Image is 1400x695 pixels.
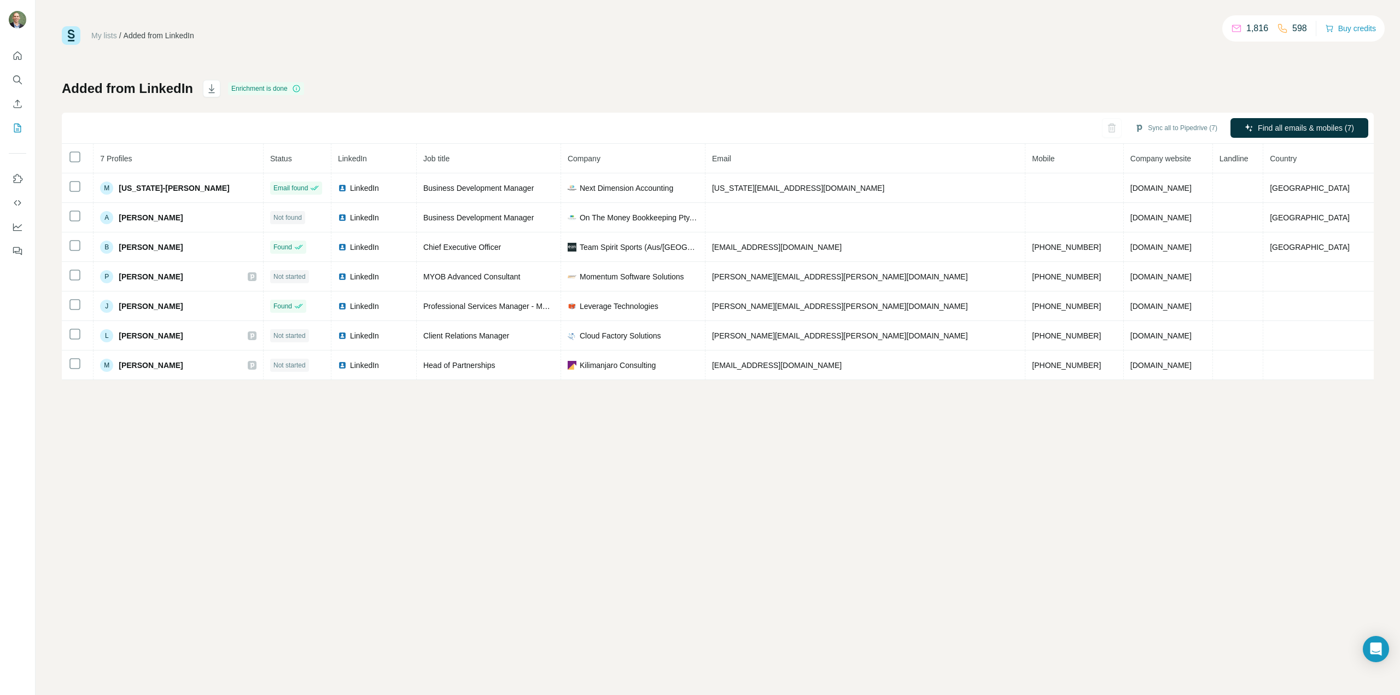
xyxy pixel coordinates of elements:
[119,301,183,312] span: [PERSON_NAME]
[1130,243,1192,252] span: [DOMAIN_NAME]
[273,331,306,341] span: Not started
[580,183,673,194] span: Next Dimension Accounting
[712,154,731,163] span: Email
[1230,118,1368,138] button: Find all emails & mobiles (7)
[423,213,534,222] span: Business Development Manager
[423,154,450,163] span: Job title
[1220,154,1249,163] span: Landline
[273,301,292,311] span: Found
[273,242,292,252] span: Found
[9,46,26,66] button: Quick start
[9,94,26,114] button: Enrich CSV
[568,243,576,252] img: company-logo
[270,154,292,163] span: Status
[568,272,576,281] img: company-logo
[350,301,379,312] span: LinkedIn
[338,154,367,163] span: LinkedIn
[350,271,379,282] span: LinkedIn
[1032,243,1101,252] span: [PHONE_NUMBER]
[1032,272,1101,281] span: [PHONE_NUMBER]
[423,272,520,281] span: MYOB Advanced Consultant
[580,271,684,282] span: Momentum Software Solutions
[62,26,80,45] img: Surfe Logo
[100,154,132,163] span: 7 Profiles
[338,331,347,340] img: LinkedIn logo
[350,212,379,223] span: LinkedIn
[9,217,26,237] button: Dashboard
[1130,213,1192,222] span: [DOMAIN_NAME]
[273,213,302,223] span: Not found
[580,330,661,341] span: Cloud Factory Solutions
[338,184,347,192] img: LinkedIn logo
[1258,122,1354,133] span: Find all emails & mobiles (7)
[62,80,193,97] h1: Added from LinkedIn
[580,360,656,371] span: Kilimanjaro Consulting
[338,243,347,252] img: LinkedIn logo
[1363,636,1389,662] div: Open Intercom Messenger
[119,271,183,282] span: [PERSON_NAME]
[273,183,308,193] span: Email found
[1130,302,1192,311] span: [DOMAIN_NAME]
[100,182,113,195] div: M
[712,302,968,311] span: [PERSON_NAME][EMAIL_ADDRESS][PERSON_NAME][DOMAIN_NAME]
[100,211,113,224] div: A
[423,184,534,192] span: Business Development Manager
[1130,184,1192,192] span: [DOMAIN_NAME]
[1130,361,1192,370] span: [DOMAIN_NAME]
[9,169,26,189] button: Use Surfe on LinkedIn
[119,30,121,41] li: /
[568,184,576,192] img: company-logo
[9,118,26,138] button: My lists
[1325,21,1376,36] button: Buy credits
[119,360,183,371] span: [PERSON_NAME]
[119,212,183,223] span: [PERSON_NAME]
[580,301,658,312] span: Leverage Technologies
[1032,361,1101,370] span: [PHONE_NUMBER]
[338,213,347,222] img: LinkedIn logo
[568,213,576,222] img: company-logo
[338,361,347,370] img: LinkedIn logo
[423,361,495,370] span: Head of Partnerships
[350,183,379,194] span: LinkedIn
[568,154,600,163] span: Company
[1130,331,1192,340] span: [DOMAIN_NAME]
[568,331,576,340] img: company-logo
[91,31,117,40] a: My lists
[1130,154,1191,163] span: Company website
[423,331,509,340] span: Client Relations Manager
[1270,154,1297,163] span: Country
[9,11,26,28] img: Avatar
[338,302,347,311] img: LinkedIn logo
[9,193,26,213] button: Use Surfe API
[580,212,698,223] span: On The Money Bookkeeping Pty. Ltd. – Xero Experts & Bookkeeping Specialists
[350,330,379,341] span: LinkedIn
[580,242,698,253] span: Team Spirit Sports (Aus/[GEOGRAPHIC_DATA])
[124,30,194,41] div: Added from LinkedIn
[1032,302,1101,311] span: [PHONE_NUMBER]
[1292,22,1307,35] p: 598
[350,360,379,371] span: LinkedIn
[1270,213,1350,222] span: [GEOGRAPHIC_DATA]
[100,329,113,342] div: L
[1127,120,1225,136] button: Sync all to Pipedrive (7)
[100,270,113,283] div: P
[100,300,113,313] div: J
[119,330,183,341] span: [PERSON_NAME]
[712,331,968,340] span: [PERSON_NAME][EMAIL_ADDRESS][PERSON_NAME][DOMAIN_NAME]
[712,272,968,281] span: [PERSON_NAME][EMAIL_ADDRESS][PERSON_NAME][DOMAIN_NAME]
[338,272,347,281] img: LinkedIn logo
[1032,154,1054,163] span: Mobile
[712,184,884,192] span: [US_STATE][EMAIL_ADDRESS][DOMAIN_NAME]
[119,242,183,253] span: [PERSON_NAME]
[100,359,113,372] div: M
[423,302,596,311] span: Professional Services Manager - MYOB Acumatica
[1246,22,1268,35] p: 1,816
[568,302,576,311] img: company-logo
[9,241,26,261] button: Feedback
[712,243,842,252] span: [EMAIL_ADDRESS][DOMAIN_NAME]
[228,82,304,95] div: Enrichment is done
[273,272,306,282] span: Not started
[350,242,379,253] span: LinkedIn
[1270,184,1350,192] span: [GEOGRAPHIC_DATA]
[568,361,576,370] img: company-logo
